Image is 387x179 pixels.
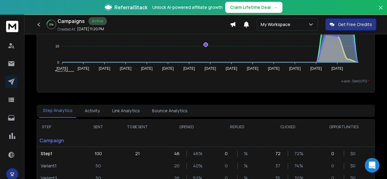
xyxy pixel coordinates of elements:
[141,66,153,71] tspan: [DATE]
[183,66,195,71] tspan: [DATE]
[41,151,79,157] p: Step 1
[338,21,372,28] p: Get Free Credits
[331,163,337,169] p: 0
[58,17,85,25] h1: Campaigns
[313,120,374,134] th: OPPORTUNITIES
[50,70,74,74] span: Total Opens
[244,151,250,157] p: %
[310,66,322,71] tspan: [DATE]
[350,151,356,157] p: $ 0
[204,66,216,71] tspan: [DATE]
[268,66,280,71] tspan: [DATE]
[152,4,223,10] p: Unlock AI-powered affiliate growth
[95,151,102,157] p: 100
[81,104,104,117] button: Activity
[273,4,277,10] span: →
[88,17,107,25] div: Active
[261,21,293,28] p: My Workspace
[42,79,370,84] p: x-axis : Date(UTC)
[161,120,212,134] th: OPENED
[37,134,83,147] p: Campaign
[225,151,231,157] p: 0
[174,151,180,157] p: 46
[289,66,301,71] tspan: [DATE]
[377,4,385,18] button: Close banner
[275,151,281,157] p: 72
[350,163,356,169] p: $ 0
[244,163,250,169] p: %
[41,163,79,169] p: Variant 1
[275,163,281,169] p: 37
[120,66,132,71] tspan: [DATE]
[294,163,300,169] p: 74 %
[77,66,89,71] tspan: [DATE]
[77,27,104,32] p: [DATE] 11:20 PM
[247,66,259,71] tspan: [DATE]
[39,104,76,118] button: Step Analytics
[83,120,113,134] th: SENT
[193,163,199,169] p: 40 %
[294,151,300,157] p: 72 %
[55,44,59,48] tspan: 10
[113,120,161,134] th: TO BE SENT
[109,104,143,117] button: Link Analytics
[262,120,313,134] th: CLICKED
[37,120,83,134] th: STEP
[331,151,337,157] p: 0
[193,151,199,157] p: 46 %
[225,2,282,13] button: Claim Lifetime Deal→
[57,61,59,64] tspan: 0
[331,66,343,71] tspan: [DATE]
[99,66,110,71] tspan: [DATE]
[114,4,147,11] span: ReferralStack
[56,66,68,71] tspan: [DATE]
[325,18,376,31] button: Get Free Credits
[49,23,54,26] p: 21 %
[365,158,379,173] div: Open Intercom Messenger
[135,151,140,157] p: 21
[225,66,237,71] tspan: [DATE]
[148,104,191,117] button: Bounce Analytics
[225,163,231,169] p: 0
[212,120,263,134] th: REPLIED
[58,27,76,32] p: Created At:
[174,163,180,169] p: 20
[162,66,174,71] tspan: [DATE]
[95,163,101,169] p: 50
